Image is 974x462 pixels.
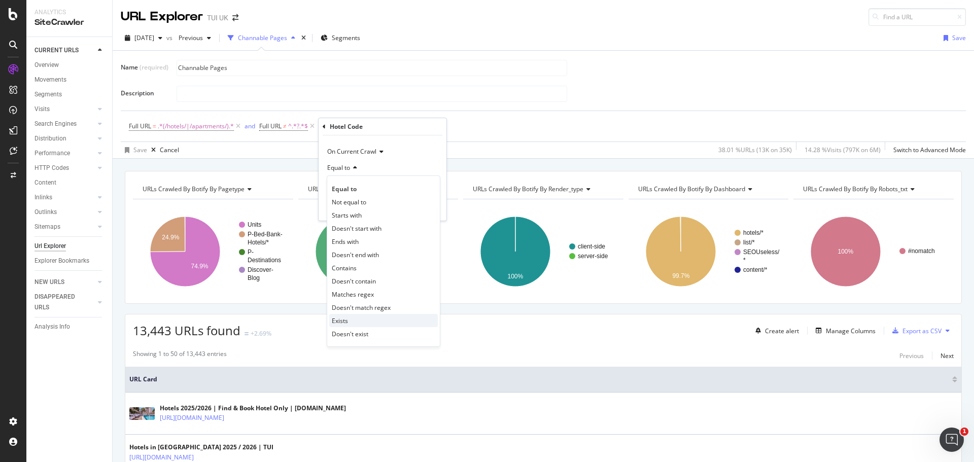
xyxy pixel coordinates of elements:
div: Previous [899,351,924,360]
button: Switch to Advanced Mode [889,142,966,158]
span: Doesn't exist [332,330,368,338]
text: Blog [248,274,260,281]
span: Equal to [332,185,357,193]
a: DISAPPEARED URLS [34,292,95,313]
div: Next [941,351,954,360]
button: Cancel [147,142,179,158]
text: content/* [743,266,768,273]
text: P- [248,248,254,256]
div: Performance [34,148,70,159]
div: times [299,33,308,43]
div: A chart. [793,207,952,296]
div: Create alert [765,327,799,335]
div: arrow-right-arrow-left [232,14,238,21]
text: 100% [838,248,854,255]
div: NEW URLS [34,277,64,288]
div: Hotel Code [330,122,363,131]
span: URL Card [129,375,950,384]
span: Full URL [259,122,282,130]
span: Contains [332,264,357,272]
a: Overview [34,60,105,70]
input: Find a URL [868,8,966,26]
div: Export as CSV [902,327,942,335]
span: (required) [140,63,168,72]
h4: URLs Crawled By Botify By render_type [471,181,614,197]
span: 2025 Aug. 13th [134,33,154,42]
div: Explorer Bookmarks [34,256,89,266]
a: NEW URLS [34,277,95,288]
text: 100% [508,273,524,280]
div: Content [34,177,56,188]
span: Doesn't contain [332,277,376,286]
text: Discover- [248,266,273,273]
span: Previous [175,33,203,42]
button: Channable Pages [224,30,299,46]
div: Analytics [34,8,104,17]
button: Manage Columns [812,325,876,337]
div: Hotels 2025/2026 | Find & Book Hotel Only | [DOMAIN_NAME] [160,404,346,413]
a: Distribution [34,133,95,144]
a: Search Engines [34,119,95,129]
span: URLs Crawled By Botify By render_type [473,185,583,193]
span: Doesn't end with [332,251,379,259]
label: Name [121,63,168,74]
div: Overview [34,60,59,70]
a: Performance [34,148,95,159]
div: A chart. [133,207,292,296]
div: +2.69% [251,329,271,338]
div: Search Engines [34,119,77,129]
text: client-side [578,243,605,250]
div: Manage Columns [826,327,876,335]
text: 99.7% [672,272,689,279]
span: ≠ [283,122,287,130]
div: Segments [34,89,62,100]
span: Starts with [332,211,362,220]
button: and [245,121,255,131]
span: = [153,122,156,130]
div: Visits [34,104,50,115]
button: Previous [175,30,215,46]
div: Outlinks [34,207,57,218]
span: Doesn't match regex [332,303,391,312]
text: P-Bed-Bank- [248,231,283,238]
span: Exists [332,316,348,325]
span: .*(/hotels/|/apartments/).* [158,119,234,133]
div: Hotels in [GEOGRAPHIC_DATA] 2025 / 2026 | TUI [129,443,273,452]
button: Save [940,30,966,46]
div: Save [133,146,147,154]
a: Visits [34,104,95,115]
div: URL Explorer [121,8,203,25]
div: Showing 1 to 50 of 13,443 entries [133,349,227,362]
div: A chart. [298,207,457,296]
text: list/* [743,239,755,246]
div: Channable Pages [238,33,287,42]
button: Save [121,142,147,158]
div: Inlinks [34,192,52,203]
text: SEOUseless/ [743,248,780,256]
span: URLs Crawled By Botify By domain [308,185,406,193]
div: Switch to Advanced Mode [893,146,966,154]
div: CURRENT URLS [34,45,79,56]
a: HTTP Codes [34,163,95,173]
span: vs [166,33,175,42]
a: Outlinks [34,207,95,218]
text: Destinations [248,257,281,264]
div: SiteCrawler [34,17,104,28]
a: Url Explorer [34,241,105,252]
div: A chart. [629,207,787,296]
span: 13,443 URLs found [133,322,240,339]
a: Analysis Info [34,322,105,332]
button: Add Filter [317,120,357,132]
a: Explorer Bookmarks [34,256,105,266]
span: URLs Crawled By Botify By dashboard [638,185,745,193]
button: Next [941,349,954,362]
svg: A chart. [463,207,622,296]
div: Movements [34,75,66,85]
span: Segments [332,33,360,42]
text: hotels/* [743,229,763,236]
a: CURRENT URLS [34,45,95,56]
div: Url Explorer [34,241,66,252]
a: Inlinks [34,192,95,203]
img: Equal [245,332,249,335]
